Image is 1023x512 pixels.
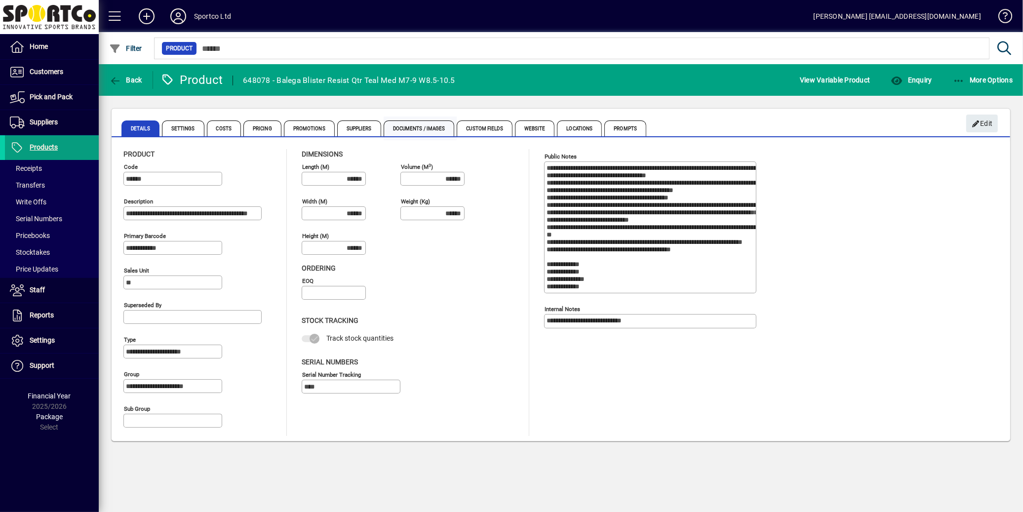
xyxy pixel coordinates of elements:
[10,265,58,273] span: Price Updates
[5,244,99,261] a: Stocktakes
[162,120,204,136] span: Settings
[401,163,433,170] mat-label: Volume (m )
[814,8,981,24] div: [PERSON_NAME] [EMAIL_ADDRESS][DOMAIN_NAME]
[30,143,58,151] span: Products
[10,248,50,256] span: Stocktakes
[5,303,99,328] a: Reports
[124,336,136,343] mat-label: Type
[10,232,50,239] span: Pricebooks
[166,43,193,53] span: Product
[30,93,73,101] span: Pick and Pack
[888,71,934,89] button: Enquiry
[891,76,932,84] span: Enquiry
[302,264,336,272] span: Ordering
[5,278,99,303] a: Staff
[604,120,646,136] span: Prompts
[109,76,142,84] span: Back
[10,181,45,189] span: Transfers
[515,120,555,136] span: Website
[124,405,150,412] mat-label: Sub group
[401,198,430,205] mat-label: Weight (Kg)
[124,371,139,378] mat-label: Group
[5,227,99,244] a: Pricebooks
[950,71,1016,89] button: More Options
[121,120,159,136] span: Details
[953,76,1013,84] span: More Options
[302,233,329,239] mat-label: Height (m)
[131,7,162,25] button: Add
[5,194,99,210] a: Write Offs
[972,116,993,132] span: Edit
[284,120,335,136] span: Promotions
[194,8,231,24] div: Sportco Ltd
[5,354,99,378] a: Support
[5,110,99,135] a: Suppliers
[557,120,602,136] span: Locations
[5,85,99,110] a: Pick and Pack
[10,164,42,172] span: Receipts
[5,261,99,277] a: Price Updates
[966,115,998,132] button: Edit
[124,198,153,205] mat-label: Description
[5,60,99,84] a: Customers
[429,162,431,167] sup: 3
[326,334,393,342] span: Track stock quantities
[797,71,872,89] button: View Variable Product
[99,71,153,89] app-page-header-button: Back
[5,35,99,59] a: Home
[160,72,223,88] div: Product
[545,153,577,160] mat-label: Public Notes
[123,150,155,158] span: Product
[5,210,99,227] a: Serial Numbers
[30,118,58,126] span: Suppliers
[302,371,361,378] mat-label: Serial Number tracking
[991,2,1011,34] a: Knowledge Base
[30,68,63,76] span: Customers
[124,163,138,170] mat-label: Code
[545,306,580,313] mat-label: Internal Notes
[28,392,71,400] span: Financial Year
[243,120,281,136] span: Pricing
[30,361,54,369] span: Support
[109,44,142,52] span: Filter
[107,39,145,57] button: Filter
[30,286,45,294] span: Staff
[30,311,54,319] span: Reports
[302,198,327,205] mat-label: Width (m)
[10,198,46,206] span: Write Offs
[243,73,455,88] div: 648078 - Balega Blister Resist Qtr Teal Med M7-9 W8.5-10.5
[302,358,358,366] span: Serial Numbers
[457,120,512,136] span: Custom Fields
[337,120,381,136] span: Suppliers
[5,177,99,194] a: Transfers
[384,120,455,136] span: Documents / Images
[207,120,241,136] span: Costs
[5,160,99,177] a: Receipts
[30,42,48,50] span: Home
[302,277,314,284] mat-label: EOQ
[302,150,343,158] span: Dimensions
[107,71,145,89] button: Back
[302,316,358,324] span: Stock Tracking
[124,233,166,239] mat-label: Primary barcode
[162,7,194,25] button: Profile
[124,267,149,274] mat-label: Sales unit
[30,336,55,344] span: Settings
[36,413,63,421] span: Package
[10,215,62,223] span: Serial Numbers
[5,328,99,353] a: Settings
[800,72,870,88] span: View Variable Product
[302,163,329,170] mat-label: Length (m)
[124,302,161,309] mat-label: Superseded by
